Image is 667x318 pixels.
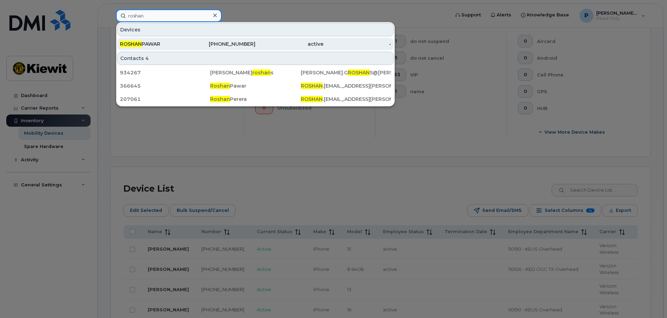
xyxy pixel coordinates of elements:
[120,96,210,103] div: 207061
[116,9,222,22] input: Find something...
[210,83,230,89] span: Roshan
[323,40,391,47] div: -
[120,40,188,47] div: PAWAR
[117,52,394,65] div: Contacts
[188,40,256,47] div: [PHONE_NUMBER]
[210,69,300,76] div: [PERSON_NAME] s
[117,80,394,92] a: 366645RoshanPawarROSHAN.[EMAIL_ADDRESS][PERSON_NAME][DOMAIN_NAME]
[117,38,394,50] a: ROSHANPAWAR[PHONE_NUMBER]active-
[252,69,271,76] span: roshan
[120,82,210,89] div: 366645
[117,66,394,79] a: 934267[PERSON_NAME]roshans[PERSON_NAME].GROSHANS@[PERSON_NAME][DOMAIN_NAME]
[210,96,300,103] div: Perera
[255,40,323,47] div: active
[120,41,142,47] span: ROSHAN
[117,23,394,36] div: Devices
[301,82,391,89] div: .[EMAIL_ADDRESS][PERSON_NAME][DOMAIN_NAME]
[145,55,149,62] span: 4
[210,96,230,102] span: Roshan
[301,69,391,76] div: [PERSON_NAME].G S@[PERSON_NAME][DOMAIN_NAME]
[210,82,300,89] div: Pawar
[301,83,323,89] span: ROSHAN
[120,69,210,76] div: 934267
[117,93,394,105] a: 207061RoshanPereraROSHAN.[EMAIL_ADDRESS][PERSON_NAME][DOMAIN_NAME]
[301,96,323,102] span: ROSHAN
[637,288,662,313] iframe: Messenger Launcher
[348,69,370,76] span: ROSHAN
[301,96,391,103] div: .[EMAIL_ADDRESS][PERSON_NAME][DOMAIN_NAME]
